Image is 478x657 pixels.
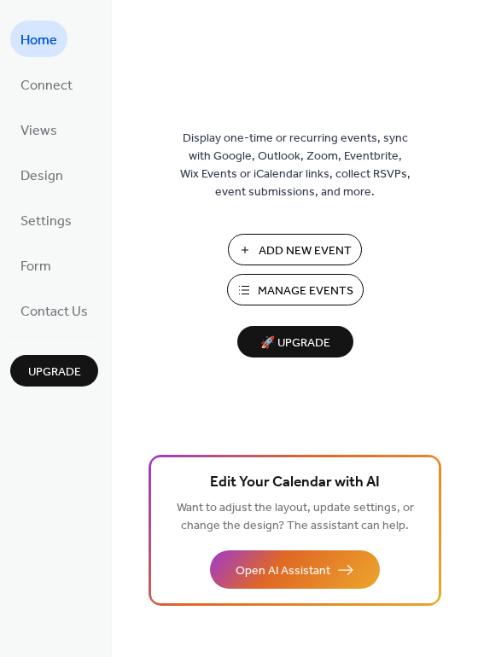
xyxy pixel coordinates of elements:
[10,111,67,148] a: Views
[20,253,51,280] span: Form
[28,363,81,381] span: Upgrade
[180,130,411,201] span: Display one-time or recurring events, sync with Google, Outlook, Zoom, Eventbrite, Wix Events or ...
[177,497,414,538] span: Want to adjust the layout, update settings, or change the design? The assistant can help.
[259,242,352,260] span: Add New Event
[20,118,57,144] span: Views
[10,66,83,102] a: Connect
[210,550,380,589] button: Open AI Assistant
[20,299,88,325] span: Contact Us
[20,163,63,189] span: Design
[10,292,98,328] a: Contact Us
[10,247,61,283] a: Form
[227,274,364,305] button: Manage Events
[10,156,73,193] a: Design
[236,562,330,580] span: Open AI Assistant
[248,332,343,355] span: 🚀 Upgrade
[228,234,362,265] button: Add New Event
[258,282,353,300] span: Manage Events
[210,471,380,495] span: Edit Your Calendar with AI
[237,326,353,358] button: 🚀 Upgrade
[10,355,98,387] button: Upgrade
[10,20,67,57] a: Home
[10,201,82,238] a: Settings
[20,208,72,235] span: Settings
[20,27,57,54] span: Home
[20,73,73,99] span: Connect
